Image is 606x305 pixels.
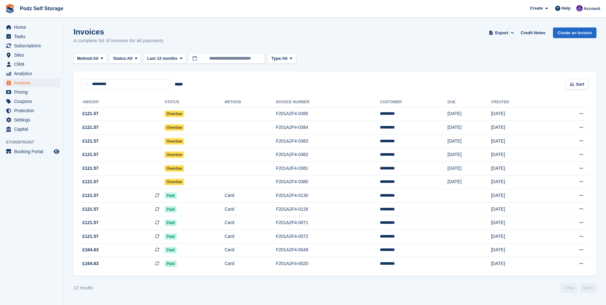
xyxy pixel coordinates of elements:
[276,189,380,203] td: F201A2F4-0130
[73,37,164,44] p: A complete list of invoices for all payments
[491,162,548,176] td: [DATE]
[3,69,60,78] a: menu
[561,283,577,293] a: Previous
[3,23,60,32] a: menu
[3,97,60,106] a: menu
[82,124,99,131] span: £121.57
[82,110,99,117] span: £121.57
[495,30,508,36] span: Export
[276,202,380,216] td: F201A2F4-0128
[562,5,571,12] span: Help
[276,148,380,162] td: F201A2F4-0382
[448,107,491,121] td: [DATE]
[487,27,516,38] button: Export
[448,175,491,189] td: [DATE]
[225,230,276,244] td: Card
[73,53,107,64] button: Method: All
[165,247,176,253] span: Paid
[82,192,99,199] span: £121.57
[17,3,66,14] a: Podz Self Storage
[165,233,176,240] span: Paid
[165,220,176,226] span: Paid
[82,246,99,253] span: £164.63
[14,78,52,87] span: Invoices
[14,60,52,69] span: CRM
[276,230,380,244] td: F201A2F4-0072
[380,97,448,107] th: Customer
[165,111,184,117] span: Overdue
[73,27,164,36] h1: Invoices
[491,175,548,189] td: [DATE]
[491,121,548,135] td: [DATE]
[448,162,491,176] td: [DATE]
[14,147,52,156] span: Booking Portal
[225,97,276,107] th: Method
[14,88,52,97] span: Pricing
[225,202,276,216] td: Card
[110,53,141,64] button: Status: All
[3,60,60,69] a: menu
[127,55,133,62] span: All
[225,189,276,203] td: Card
[491,230,548,244] td: [DATE]
[82,138,99,145] span: £121.57
[491,107,548,121] td: [DATE]
[3,147,60,156] a: menu
[276,162,380,176] td: F201A2F4-0381
[82,165,99,172] span: £121.57
[82,178,99,185] span: £121.57
[491,243,548,257] td: [DATE]
[225,257,276,270] td: Card
[53,148,60,155] a: Preview store
[165,179,184,185] span: Overdue
[580,283,596,293] a: Next
[165,152,184,158] span: Overdue
[14,69,52,78] span: Analytics
[81,97,165,107] th: Amount
[3,51,60,59] a: menu
[3,78,60,87] a: menu
[276,134,380,148] td: F201A2F4-0383
[6,139,64,145] span: Storefront
[5,4,15,13] img: stora-icon-8386f47178a22dfd0bd8f6a31ec36ba5ce8667c1dd55bd0f319d3a0aa187defe.svg
[491,216,548,230] td: [DATE]
[448,97,491,107] th: Due
[14,125,52,134] span: Capital
[271,55,282,62] span: Type:
[276,107,380,121] td: F201A2F4-0385
[165,192,176,199] span: Paid
[276,257,380,270] td: F201A2F4-0020
[113,55,127,62] span: Status:
[448,121,491,135] td: [DATE]
[77,55,93,62] span: Method:
[14,41,52,50] span: Subscriptions
[225,243,276,257] td: Card
[276,121,380,135] td: F201A2F4-0384
[225,216,276,230] td: Card
[147,55,177,62] span: Last 12 months
[165,206,176,213] span: Paid
[14,97,52,106] span: Coupons
[3,125,60,134] a: menu
[530,5,543,12] span: Create
[3,106,60,115] a: menu
[3,115,60,124] a: menu
[73,285,93,291] div: 12 results
[518,27,548,38] a: Credit Notes
[491,97,548,107] th: Created
[14,32,52,41] span: Tasks
[165,124,184,131] span: Overdue
[165,165,184,172] span: Overdue
[448,148,491,162] td: [DATE]
[268,53,296,64] button: Type: All
[165,138,184,145] span: Overdue
[3,41,60,50] a: menu
[282,55,288,62] span: All
[491,148,548,162] td: [DATE]
[584,5,600,12] span: Account
[14,51,52,59] span: Sites
[491,189,548,203] td: [DATE]
[276,216,380,230] td: F201A2F4-0071
[276,97,380,107] th: Invoice Number
[82,219,99,226] span: £121.57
